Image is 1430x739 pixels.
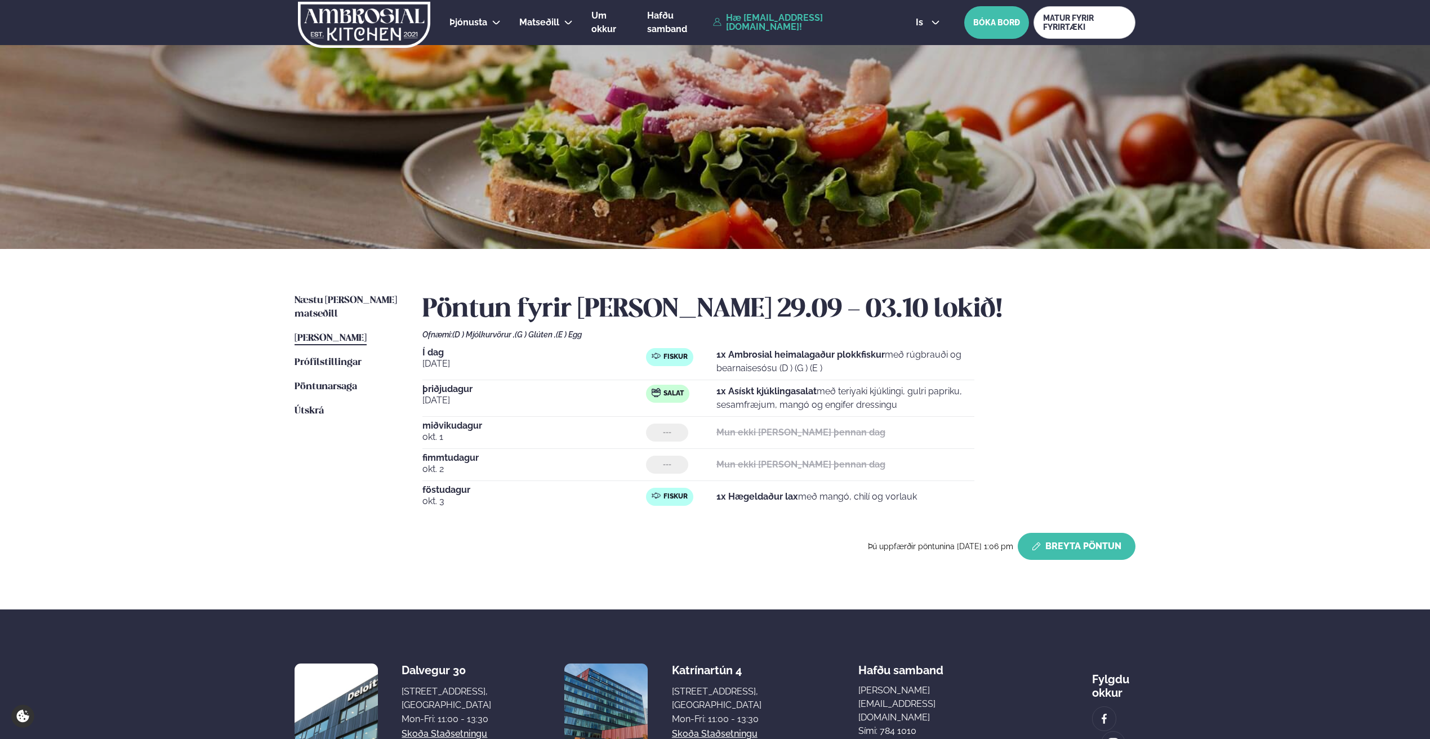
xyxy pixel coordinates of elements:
[422,348,646,357] span: Í dag
[422,453,646,462] span: fimmtudagur
[858,684,995,724] a: [PERSON_NAME][EMAIL_ADDRESS][DOMAIN_NAME]
[519,17,559,28] span: Matseðill
[716,427,885,438] strong: Mun ekki [PERSON_NAME] þennan dag
[422,421,646,430] span: miðvikudagur
[11,705,34,728] a: Cookie settings
[647,9,707,36] a: Hafðu samband
[591,10,616,34] span: Um okkur
[1098,713,1111,725] img: image alt
[672,664,761,677] div: Katrínartún 4
[449,17,487,28] span: Þjónusta
[716,490,917,504] p: með mangó, chilí og vorlauk
[297,2,431,48] img: logo
[295,380,357,394] a: Pöntunarsaga
[519,16,559,29] a: Matseðill
[858,655,943,677] span: Hafðu samband
[716,386,817,397] strong: 1x Asískt kjúklingasalat
[663,428,671,437] span: ---
[402,685,491,712] div: [STREET_ADDRESS], [GEOGRAPHIC_DATA]
[672,713,761,726] div: Mon-Fri: 11:00 - 13:30
[402,664,491,677] div: Dalvegur 30
[515,330,556,339] span: (G ) Glúten ,
[422,462,646,476] span: okt. 2
[402,713,491,726] div: Mon-Fri: 11:00 - 13:30
[295,333,367,343] span: [PERSON_NAME]
[1093,707,1116,731] a: image alt
[422,385,646,394] span: þriðjudagur
[663,492,688,501] span: Fiskur
[647,10,687,34] span: Hafðu samband
[422,330,1135,339] div: Ofnæmi:
[295,296,397,319] span: Næstu [PERSON_NAME] matseðill
[295,332,367,345] a: [PERSON_NAME]
[1033,6,1135,39] a: MATUR FYRIR FYRIRTÆKI
[422,430,646,444] span: okt. 1
[1018,533,1135,560] button: Breyta Pöntun
[964,6,1029,39] button: BÓKA BORÐ
[449,16,487,29] a: Þjónusta
[713,14,890,32] a: Hæ [EMAIL_ADDRESS][DOMAIN_NAME]!
[295,358,362,367] span: Prófílstillingar
[422,486,646,495] span: föstudagur
[868,542,1013,551] span: Þú uppfærðir pöntunina [DATE] 1:06 pm
[663,353,688,362] span: Fiskur
[716,348,974,375] p: með rúgbrauði og bearnaisesósu (D ) (G ) (E )
[652,351,661,360] img: fish.svg
[591,9,629,36] a: Um okkur
[295,294,400,321] a: Næstu [PERSON_NAME] matseðill
[716,491,798,502] strong: 1x Hægeldaður lax
[716,349,885,360] strong: 1x Ambrosial heimalagaður plokkfiskur
[295,382,357,391] span: Pöntunarsaga
[672,685,761,712] div: [STREET_ADDRESS], [GEOGRAPHIC_DATA]
[422,495,646,508] span: okt. 3
[556,330,582,339] span: (E ) Egg
[422,294,1135,326] h2: Pöntun fyrir [PERSON_NAME] 29.09 - 03.10 lokið!
[716,385,974,412] p: með teriyaki kjúklingi, gulri papriku, sesamfræjum, mangó og engifer dressingu
[295,404,324,418] a: Útskrá
[422,357,646,371] span: [DATE]
[907,18,949,27] button: is
[716,459,885,470] strong: Mun ekki [PERSON_NAME] þennan dag
[652,491,661,500] img: fish.svg
[858,724,995,738] p: Sími: 784 1010
[663,389,684,398] span: Salat
[916,18,926,27] span: is
[652,388,661,397] img: salad.svg
[663,460,671,469] span: ---
[452,330,515,339] span: (D ) Mjólkurvörur ,
[1092,664,1136,700] div: Fylgdu okkur
[295,356,362,369] a: Prófílstillingar
[422,394,646,407] span: [DATE]
[295,406,324,416] span: Útskrá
